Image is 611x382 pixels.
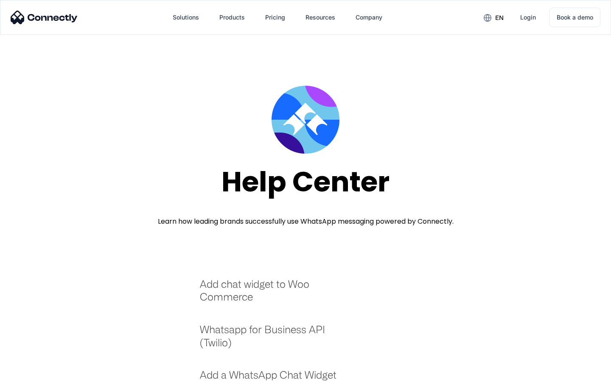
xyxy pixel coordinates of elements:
[221,166,390,197] div: Help Center
[495,12,504,24] div: en
[173,11,199,23] div: Solutions
[513,7,543,28] a: Login
[200,278,348,312] a: Add chat widget to Woo Commerce
[219,11,245,23] div: Products
[17,367,51,379] ul: Language list
[158,216,454,227] div: Learn how leading brands successfully use WhatsApp messaging powered by Connectly.
[265,11,285,23] div: Pricing
[305,11,335,23] div: Resources
[549,8,600,27] a: Book a demo
[200,323,348,357] a: Whatsapp for Business API (Twilio)
[11,11,78,24] img: Connectly Logo
[8,367,51,379] aside: Language selected: English
[520,11,536,23] div: Login
[258,7,292,28] a: Pricing
[356,11,382,23] div: Company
